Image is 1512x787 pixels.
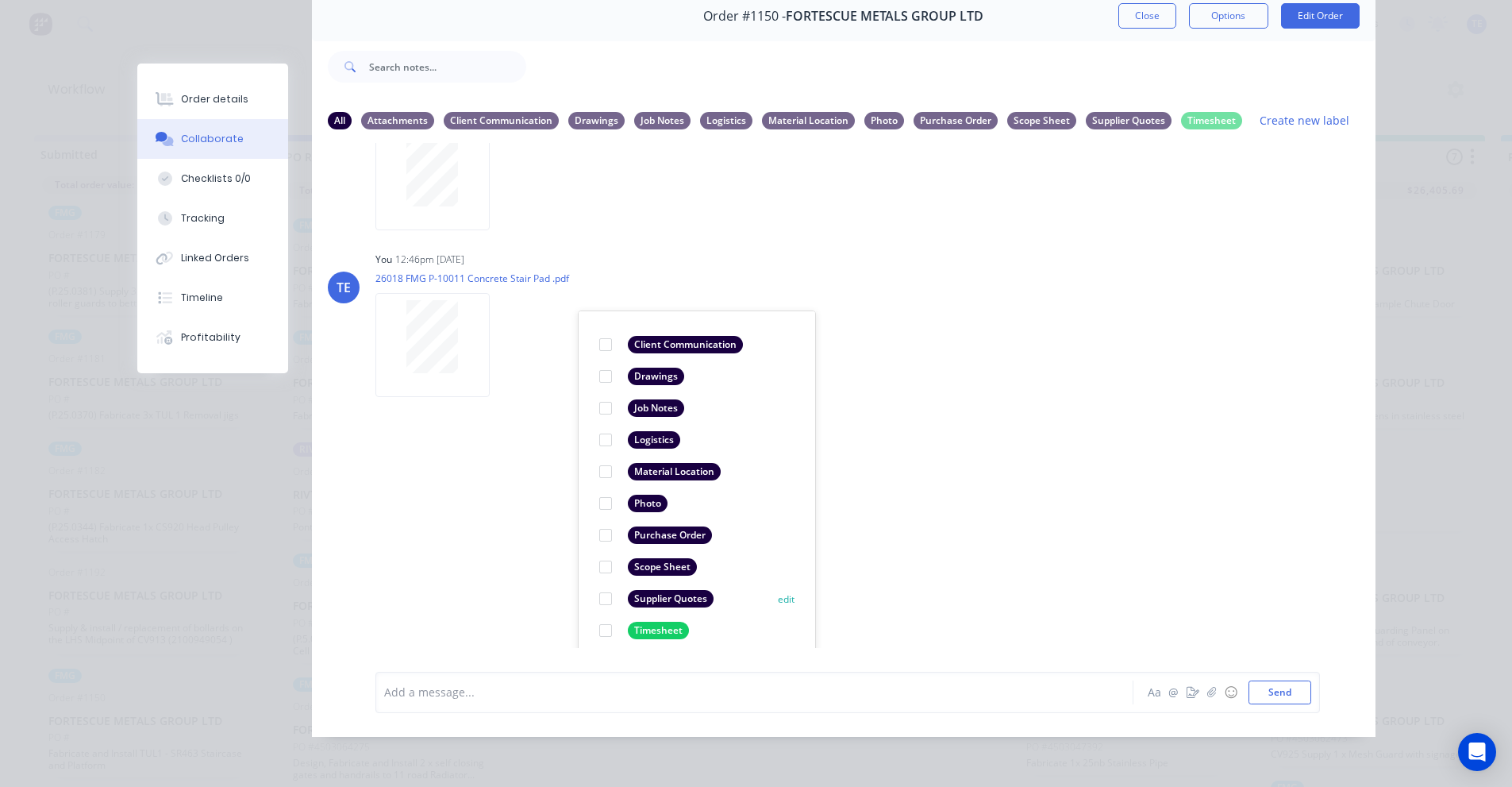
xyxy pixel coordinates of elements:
[762,112,855,129] div: Material Location
[1164,683,1183,702] button: @
[1086,112,1172,129] div: Supplier Quotes
[361,112,434,129] div: Attachments
[181,211,225,226] div: Tracking
[1118,3,1176,29] button: Close
[1281,3,1360,29] button: Edit Order
[328,112,352,129] div: All
[181,172,251,186] div: Checklists 0/0
[1189,3,1268,29] button: Options
[1007,112,1076,129] div: Scope Sheet
[137,238,288,278] button: Linked Orders
[628,463,721,480] div: Material Location
[914,112,998,129] div: Purchase Order
[137,159,288,199] button: Checklists 0/0
[864,112,904,129] div: Photo
[700,112,752,129] div: Logistics
[634,112,691,129] div: Job Notes
[375,253,392,267] div: You
[1248,681,1311,704] button: Send
[628,495,668,512] div: Photo
[375,272,569,285] p: 26018 FMG P-10011 Concrete Stair Pad .pdf
[628,399,684,417] div: Job Notes
[1145,683,1164,702] button: Aa
[369,51,526,83] input: Search notes...
[703,9,786,24] span: Order #1150 -
[181,132,244,146] div: Collaborate
[628,622,689,639] div: Timesheet
[628,527,712,544] div: Purchase Order
[137,119,288,159] button: Collaborate
[337,278,351,297] div: TE
[444,112,559,129] div: Client Communication
[181,251,249,265] div: Linked Orders
[1458,733,1496,771] div: Open Intercom Messenger
[181,92,248,106] div: Order details
[137,318,288,357] button: Profitability
[786,9,983,24] span: FORTESCUE METALS GROUP LTD
[628,336,743,353] div: Client Communication
[568,112,625,129] div: Drawings
[628,558,697,576] div: Scope Sheet
[1222,683,1241,702] button: ☺
[1181,112,1242,129] div: Timesheet
[181,291,223,305] div: Timeline
[628,368,684,385] div: Drawings
[137,278,288,318] button: Timeline
[181,330,240,345] div: Profitability
[137,199,288,238] button: Tracking
[395,253,464,267] div: 12:46pm [DATE]
[1252,110,1358,131] button: Create new label
[628,431,680,449] div: Logistics
[137,79,288,119] button: Order details
[628,590,714,608] div: Supplier Quotes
